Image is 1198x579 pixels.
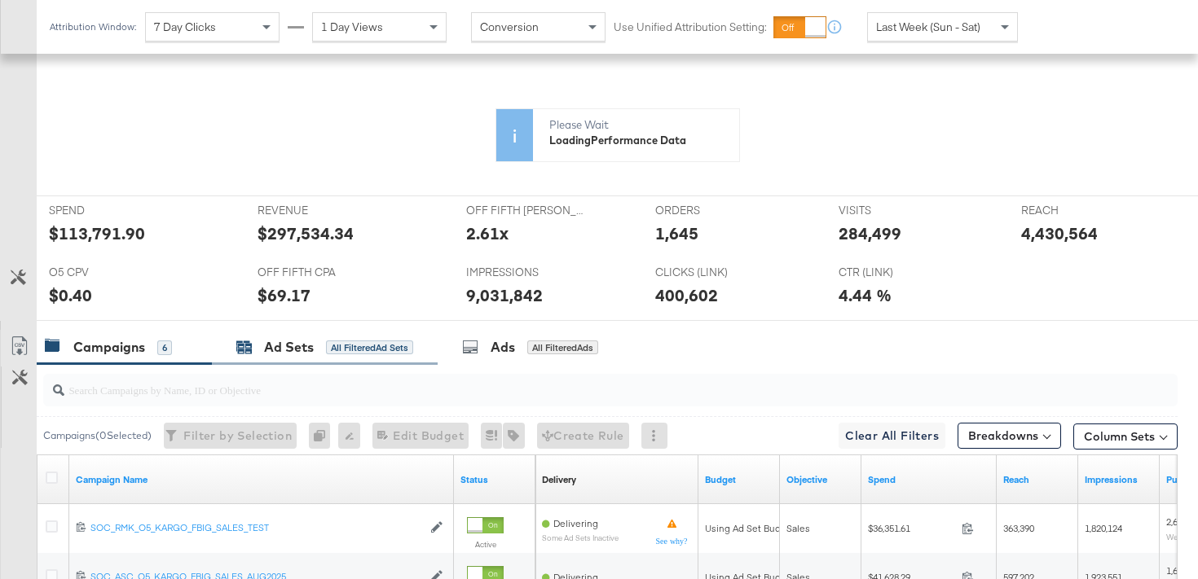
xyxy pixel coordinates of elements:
[326,340,413,355] div: All Filtered Ad Sets
[264,338,314,357] div: Ad Sets
[542,473,576,486] a: Reflects the ability of your Ad Campaign to achieve delivery based on ad states, schedule and bud...
[154,20,216,34] span: 7 Day Clicks
[868,522,955,534] span: $36,351.61
[1085,473,1153,486] a: The number of times your ad was served. On mobile apps an ad is counted as served the first time ...
[845,426,939,446] span: Clear All Filters
[43,428,152,443] div: Campaigns ( 0 Selected)
[157,340,172,355] div: 6
[321,20,383,34] span: 1 Day Views
[786,473,855,486] a: Your campaign's objective.
[876,20,980,34] span: Last Week (Sun - Sat)
[491,338,515,357] div: Ads
[1166,515,1187,528] span: 2,648
[527,340,598,355] div: All Filtered Ads
[958,423,1061,449] button: Breakdowns
[90,521,422,534] div: SOC_RMK_O5_KARGO_FBIG_SALES_TEST
[868,473,990,486] a: The total amount spent to date.
[460,473,529,486] a: Shows the current state of your Ad Campaign.
[705,473,773,486] a: The maximum amount you're willing to spend on your ads, on average each day or over the lifetime ...
[467,539,504,550] label: Active
[49,21,137,33] div: Attribution Window:
[542,533,619,542] sub: Some Ad Sets Inactive
[64,367,1077,399] input: Search Campaigns by Name, ID or Objective
[1166,564,1187,577] span: 1,651
[542,473,576,486] div: Delivery
[1003,473,1072,486] a: The number of people your ad was served to.
[786,522,810,534] span: Sales
[1073,423,1178,450] button: Column Sets
[1085,522,1122,534] span: 1,820,124
[839,423,945,449] button: Clear All Filters
[1003,522,1034,534] span: 363,390
[614,20,767,35] label: Use Unified Attribution Setting:
[553,517,598,529] span: Delivering
[480,20,539,34] span: Conversion
[705,522,795,535] div: Using Ad Set Budget
[309,423,338,449] div: 0
[76,473,447,486] a: Your campaign name.
[73,338,145,357] div: Campaigns
[90,521,422,535] a: SOC_RMK_O5_KARGO_FBIG_SALES_TEST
